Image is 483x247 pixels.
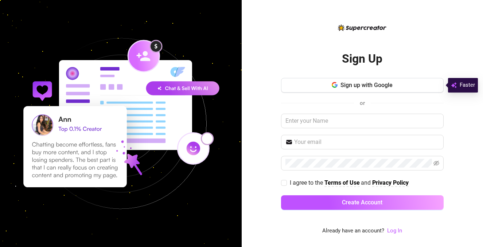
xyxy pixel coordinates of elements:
[338,24,386,31] img: logo-BBDzfeDw.svg
[322,227,384,235] span: Already have an account?
[387,227,402,234] a: Log In
[451,81,457,90] img: svg%3e
[281,78,444,93] button: Sign up with Google
[361,179,372,186] span: and
[290,179,324,186] span: I agree to the
[372,179,409,186] strong: Privacy Policy
[324,179,360,187] a: Terms of Use
[360,100,365,106] span: or
[281,114,444,128] input: Enter your Name
[387,227,402,235] a: Log In
[433,160,439,166] span: eye-invisible
[372,179,409,187] a: Privacy Policy
[281,195,444,210] button: Create Account
[324,179,360,186] strong: Terms of Use
[342,199,382,206] span: Create Account
[342,51,382,66] h2: Sign Up
[460,81,475,90] span: Faster
[340,82,393,89] span: Sign up with Google
[294,138,439,146] input: Your email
